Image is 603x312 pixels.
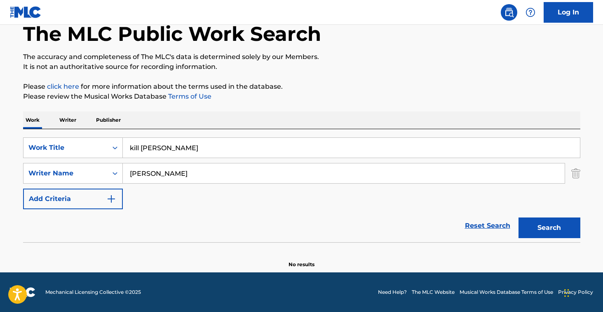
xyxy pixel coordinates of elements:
a: Terms of Use [167,92,211,100]
a: Reset Search [461,217,514,235]
img: MLC Logo [10,6,42,18]
img: 9d2ae6d4665cec9f34b9.svg [106,194,116,204]
div: Writer Name [28,168,103,178]
iframe: Chat Widget [562,272,603,312]
img: search [504,7,514,17]
span: Mechanical Licensing Collective © 2025 [45,288,141,296]
p: It is not an authoritative source for recording information. [23,62,580,72]
p: Please for more information about the terms used in the database. [23,82,580,92]
p: The accuracy and completeness of The MLC's data is determined solely by our Members. [23,52,580,62]
form: Search Form [23,137,580,242]
a: Privacy Policy [558,288,593,296]
p: Publisher [94,111,123,129]
div: Help [522,4,539,21]
button: Add Criteria [23,189,123,209]
img: logo [10,287,35,297]
p: Please review the Musical Works Database [23,92,580,102]
img: help [526,7,535,17]
a: Need Help? [378,288,407,296]
a: Musical Works Database Terms of Use [460,288,553,296]
a: The MLC Website [412,288,455,296]
p: No results [289,251,314,268]
a: Public Search [501,4,517,21]
div: Work Title [28,143,103,153]
img: Delete Criterion [571,163,580,184]
p: Work [23,111,42,129]
button: Search [519,217,580,238]
h1: The MLC Public Work Search [23,21,321,46]
p: Writer [57,111,79,129]
a: Log In [544,2,593,23]
div: Drag [564,281,569,305]
a: click here [47,83,79,90]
